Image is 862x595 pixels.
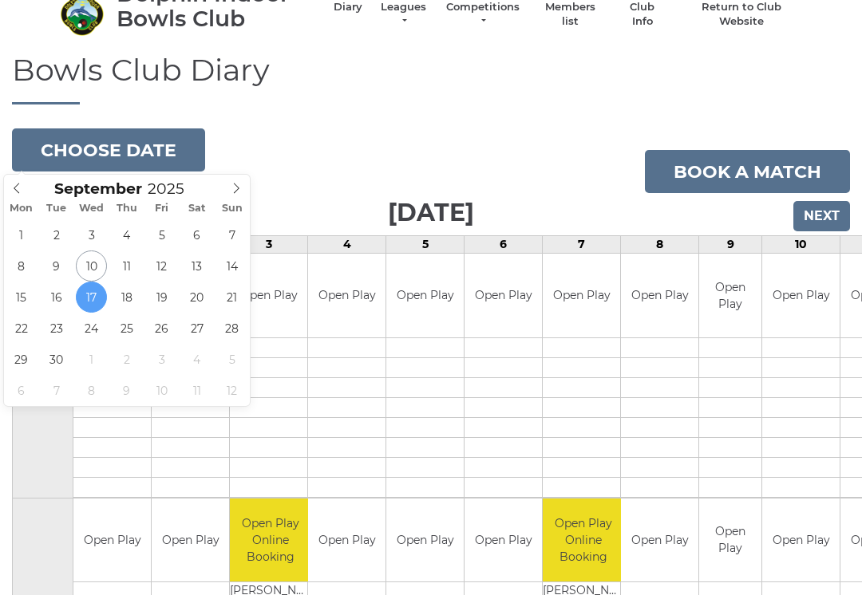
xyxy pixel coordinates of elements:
td: Open Play [465,498,542,582]
span: September 14, 2025 [216,250,247,282]
span: Wed [74,203,109,214]
span: September 5, 2025 [146,219,177,250]
span: September 9, 2025 [41,250,72,282]
span: September 19, 2025 [146,282,177,313]
span: September 22, 2025 [6,313,37,344]
td: 6 [465,236,543,254]
td: 3 [230,236,308,254]
span: September 18, 2025 [111,282,142,313]
span: October 8, 2025 [76,375,107,406]
span: September 7, 2025 [216,219,247,250]
button: Choose date [12,128,205,171]
h1: Bowls Club Diary [12,53,850,105]
span: September 17, 2025 [76,282,107,313]
td: Open Play [386,498,464,582]
span: October 5, 2025 [216,344,247,375]
span: October 10, 2025 [146,375,177,406]
span: October 6, 2025 [6,375,37,406]
span: September 24, 2025 [76,313,107,344]
span: September 23, 2025 [41,313,72,344]
td: 5 [386,236,465,254]
span: Sun [215,203,250,214]
span: September 30, 2025 [41,344,72,375]
input: Next [793,201,850,231]
td: Open Play [621,254,698,337]
td: Open Play [762,498,840,582]
td: 9 [699,236,762,254]
span: September 25, 2025 [111,313,142,344]
td: Open Play [386,254,464,337]
span: October 9, 2025 [111,375,142,406]
span: September 13, 2025 [181,250,212,282]
td: Open Play [73,498,151,582]
span: Tue [39,203,74,214]
span: October 7, 2025 [41,375,72,406]
td: Open Play [230,254,307,337]
span: September 3, 2025 [76,219,107,250]
td: Open Play [308,254,386,337]
td: Open Play Online Booking [230,498,310,582]
td: Open Play [699,254,761,337]
td: 8 [621,236,699,254]
td: Open Play [543,254,620,337]
td: Open Play [762,254,840,337]
td: 7 [543,236,621,254]
span: September 28, 2025 [216,313,247,344]
span: Mon [4,203,39,214]
td: Open Play [465,254,542,337]
td: Open Play [308,498,386,582]
span: September 6, 2025 [181,219,212,250]
td: Open Play [699,498,761,582]
td: 4 [308,236,386,254]
span: September 27, 2025 [181,313,212,344]
span: October 11, 2025 [181,375,212,406]
span: Sat [180,203,215,214]
span: October 3, 2025 [146,344,177,375]
span: September 16, 2025 [41,282,72,313]
span: Thu [109,203,144,214]
td: Open Play Online Booking [543,498,623,582]
span: Scroll to increment [54,182,142,197]
span: September 2, 2025 [41,219,72,250]
td: Open Play [152,498,229,582]
span: September 26, 2025 [146,313,177,344]
span: September 10, 2025 [76,250,107,282]
span: Fri [144,203,180,214]
span: September 4, 2025 [111,219,142,250]
span: October 2, 2025 [111,344,142,375]
span: September 15, 2025 [6,282,37,313]
a: Book a match [645,150,850,193]
span: October 12, 2025 [216,375,247,406]
span: September 12, 2025 [146,250,177,282]
span: October 1, 2025 [76,344,107,375]
span: September 20, 2025 [181,282,212,313]
span: September 29, 2025 [6,344,37,375]
td: Open Play [621,498,698,582]
span: September 1, 2025 [6,219,37,250]
span: September 21, 2025 [216,282,247,313]
input: Scroll to increment [142,179,204,198]
span: October 4, 2025 [181,344,212,375]
span: September 8, 2025 [6,250,37,282]
td: 10 [762,236,840,254]
span: September 11, 2025 [111,250,142,282]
